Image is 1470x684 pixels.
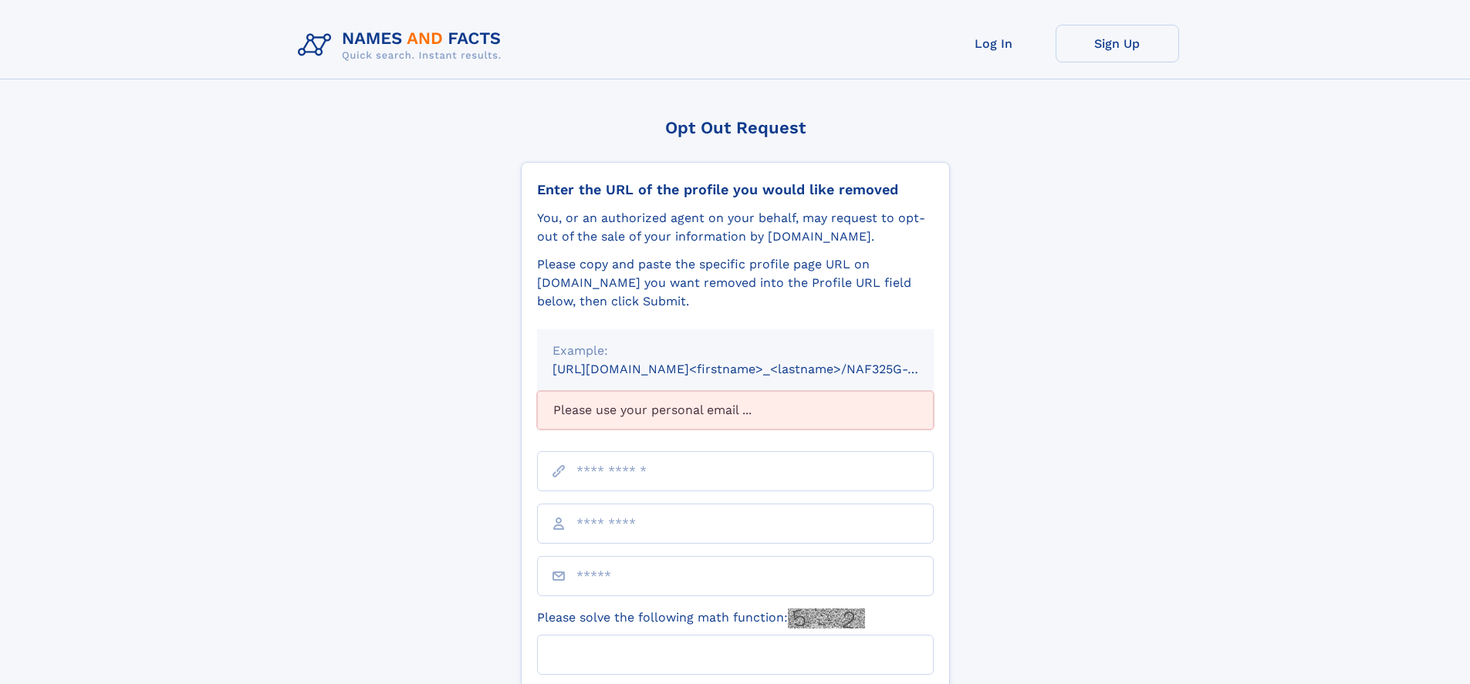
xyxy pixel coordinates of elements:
a: Sign Up [1056,25,1179,62]
div: Opt Out Request [521,118,950,137]
label: Please solve the following math function: [537,608,865,628]
div: Example: [553,342,918,360]
div: You, or an authorized agent on your behalf, may request to opt-out of the sale of your informatio... [537,209,934,246]
div: Enter the URL of the profile you would like removed [537,181,934,198]
div: Please use your personal email ... [537,391,934,430]
div: Please copy and paste the specific profile page URL on [DOMAIN_NAME] you want removed into the Pr... [537,255,934,311]
a: Log In [932,25,1056,62]
small: [URL][DOMAIN_NAME]<firstname>_<lastname>/NAF325G-xxxxxxxx [553,362,963,376]
img: Logo Names and Facts [292,25,514,66]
